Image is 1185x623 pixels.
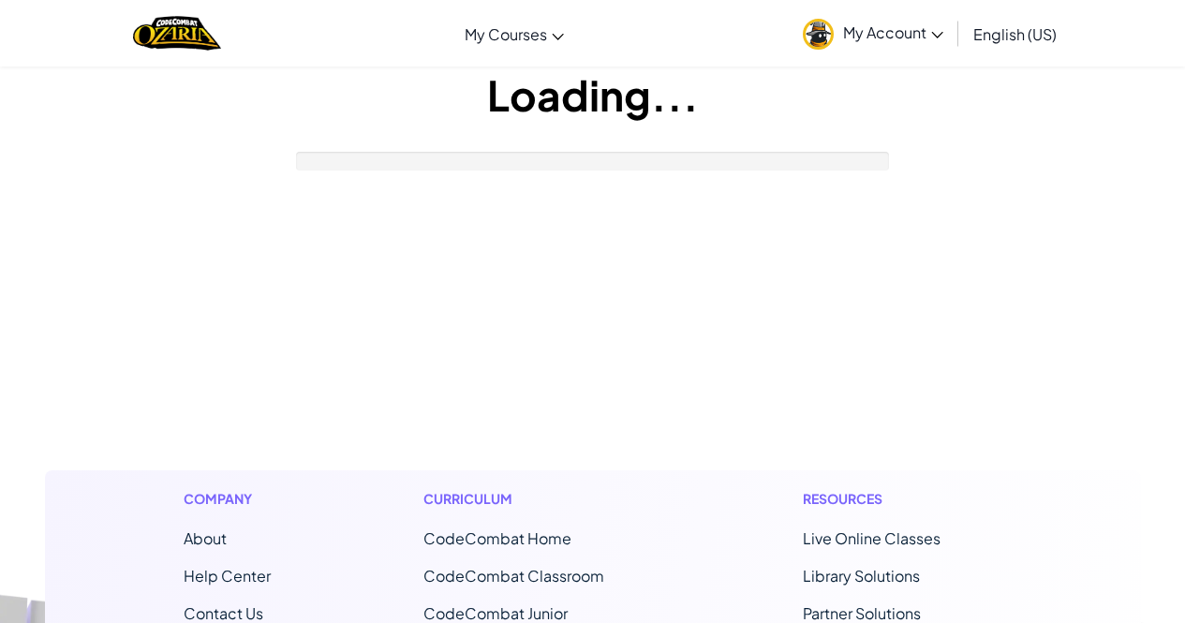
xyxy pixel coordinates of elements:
h1: Company [184,489,271,509]
a: CodeCombat Junior [423,603,568,623]
span: English (US) [973,24,1057,44]
span: My Account [843,22,943,42]
img: Home [133,14,220,52]
a: Library Solutions [803,566,920,586]
a: Ozaria by CodeCombat logo [133,14,220,52]
span: CodeCombat Home [423,528,571,548]
h1: Resources [803,489,1002,509]
a: English (US) [964,8,1066,59]
span: My Courses [465,24,547,44]
a: My Courses [455,8,573,59]
h1: Curriculum [423,489,650,509]
a: About [184,528,227,548]
a: My Account [793,4,953,63]
a: Live Online Classes [803,528,941,548]
a: Partner Solutions [803,603,921,623]
span: Contact Us [184,603,263,623]
img: avatar [803,19,834,50]
a: Help Center [184,566,271,586]
a: CodeCombat Classroom [423,566,604,586]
